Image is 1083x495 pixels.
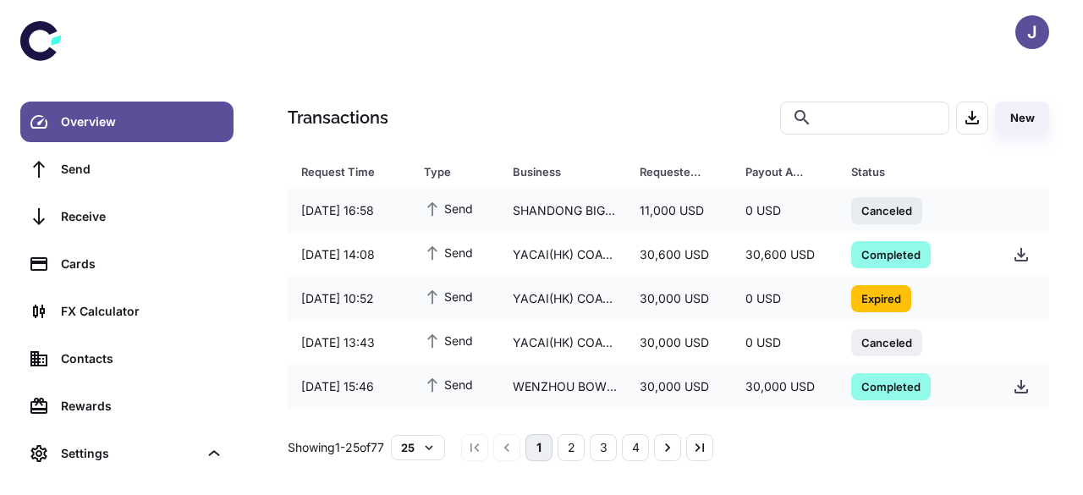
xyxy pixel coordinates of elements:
[459,434,716,461] nav: pagination navigation
[424,287,473,305] span: Send
[499,327,626,359] div: YACAI(HK) COATING TECHNOLOGY CO.,LTD
[301,160,382,184] div: Request Time
[301,160,404,184] span: Request Time
[424,375,473,393] span: Send
[61,349,223,368] div: Contacts
[732,239,838,271] div: 30,600 USD
[626,371,732,403] div: 30,000 USD
[20,386,234,426] a: Rewards
[499,195,626,227] div: SHANDONG BIGTREE DREYFUS SPECIAL MEALS FOOD CO., LTD
[851,160,979,184] span: Status
[732,195,838,227] div: 0 USD
[424,160,470,184] div: Type
[424,331,473,349] span: Send
[20,244,234,284] a: Cards
[288,195,410,227] div: [DATE] 16:58
[61,302,223,321] div: FX Calculator
[499,239,626,271] div: YACAI(HK) COATING TECHNOLOGY CO.,LTD
[851,377,931,394] span: Completed
[424,160,492,184] span: Type
[424,243,473,261] span: Send
[622,434,649,461] button: Go to page 4
[640,160,725,184] span: Requested Amount
[61,444,198,463] div: Settings
[61,113,223,131] div: Overview
[626,327,732,359] div: 30,000 USD
[590,434,617,461] button: Go to page 3
[288,438,384,457] p: Showing 1-25 of 77
[424,199,473,217] span: Send
[61,397,223,415] div: Rewards
[61,160,223,179] div: Send
[732,283,838,315] div: 0 USD
[626,283,732,315] div: 30,000 USD
[851,245,931,262] span: Completed
[288,239,410,271] div: [DATE] 14:08
[640,160,703,184] div: Requested Amount
[686,434,713,461] button: Go to last page
[20,291,234,332] a: FX Calculator
[654,434,681,461] button: Go to next page
[851,160,957,184] div: Status
[499,371,626,403] div: WENZHOU BOWEI IMPORT & EXPORT CO.,LTD
[288,327,410,359] div: [DATE] 13:43
[851,201,922,218] span: Canceled
[851,333,922,350] span: Canceled
[626,239,732,271] div: 30,600 USD
[745,160,831,184] span: Payout Amount
[995,102,1049,135] button: New
[20,433,234,474] div: Settings
[20,338,234,379] a: Contacts
[1015,15,1049,49] button: J
[525,434,552,461] button: page 1
[20,149,234,190] a: Send
[288,371,410,403] div: [DATE] 15:46
[732,371,838,403] div: 30,000 USD
[851,289,911,306] span: Expired
[626,195,732,227] div: 11,000 USD
[732,327,838,359] div: 0 USD
[61,255,223,273] div: Cards
[499,283,626,315] div: YACAI(HK) COATING TECHNOLOGY CO.,LTD
[745,160,809,184] div: Payout Amount
[61,207,223,226] div: Receive
[20,102,234,142] a: Overview
[288,105,388,130] h1: Transactions
[391,435,445,460] button: 25
[558,434,585,461] button: Go to page 2
[288,283,410,315] div: [DATE] 10:52
[20,196,234,237] a: Receive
